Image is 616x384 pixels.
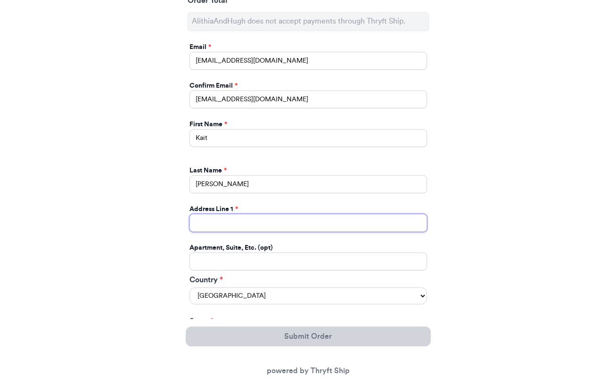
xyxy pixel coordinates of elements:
[189,120,227,129] label: First Name
[189,166,227,175] label: Last Name
[189,243,273,253] label: Apartment, Suite, Etc. (opt)
[189,90,427,108] input: Confirm Email
[189,316,427,327] label: State
[189,81,238,90] label: Confirm Email
[189,204,238,214] label: Address Line 1
[189,42,211,52] label: Email
[186,327,431,346] button: Submit Order
[267,367,350,375] a: powered by Thryft Ship
[189,52,427,70] input: Email
[189,175,427,193] input: Last Name
[189,274,427,286] label: Country
[189,129,427,147] input: First Name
